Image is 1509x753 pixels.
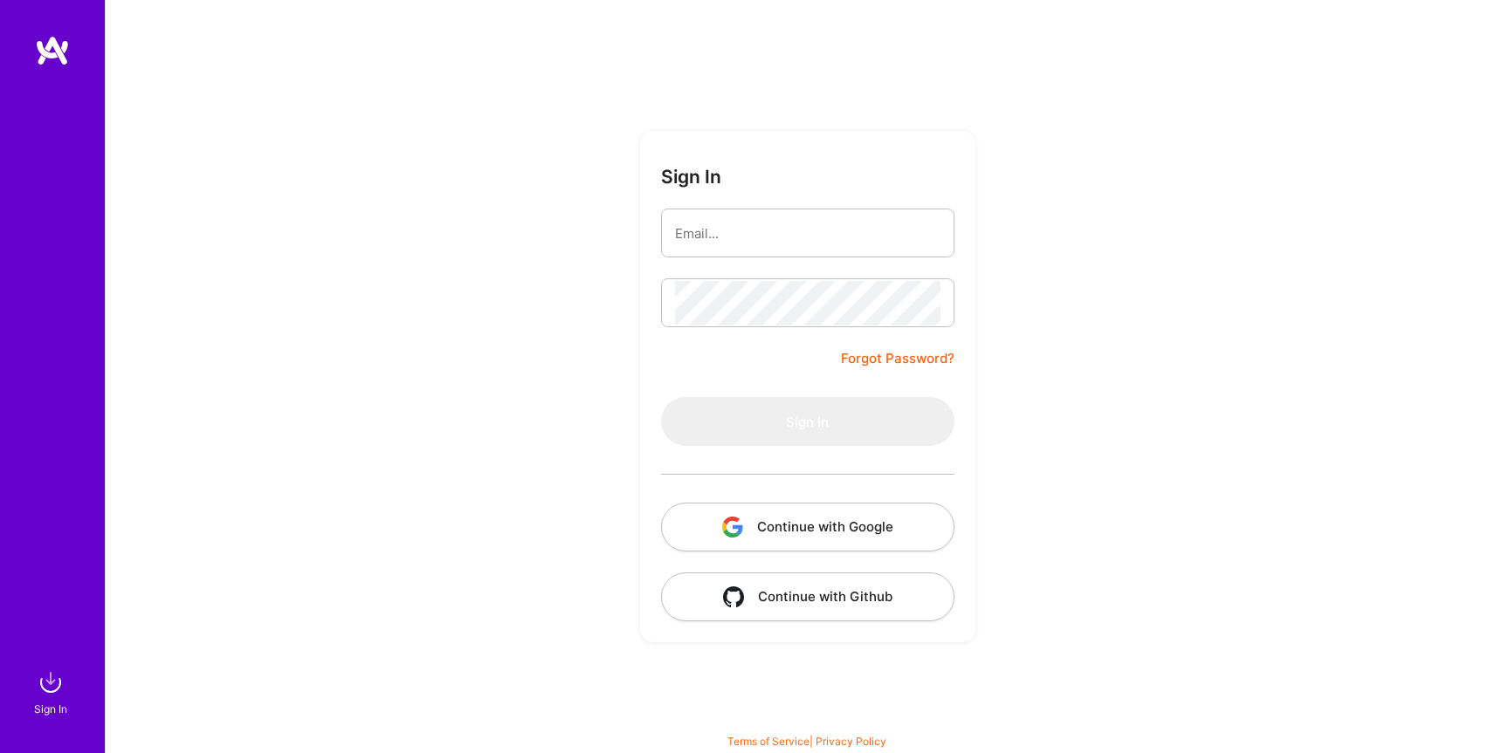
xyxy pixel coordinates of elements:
a: sign inSign In [37,665,68,718]
img: sign in [33,665,68,700]
button: Sign In [661,397,954,446]
input: Email... [675,211,941,256]
span: | [727,735,886,748]
div: Sign In [34,700,67,718]
button: Continue with Google [661,503,954,551]
a: Privacy Policy [816,735,886,748]
img: icon [722,517,743,537]
h3: Sign In [661,166,721,188]
div: © 2025 ATeams Inc., All rights reserved. [105,701,1509,744]
a: Forgot Password? [841,348,954,369]
button: Continue with Github [661,572,954,621]
img: icon [723,586,744,607]
a: Terms of Service [727,735,810,748]
img: logo [35,35,70,66]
